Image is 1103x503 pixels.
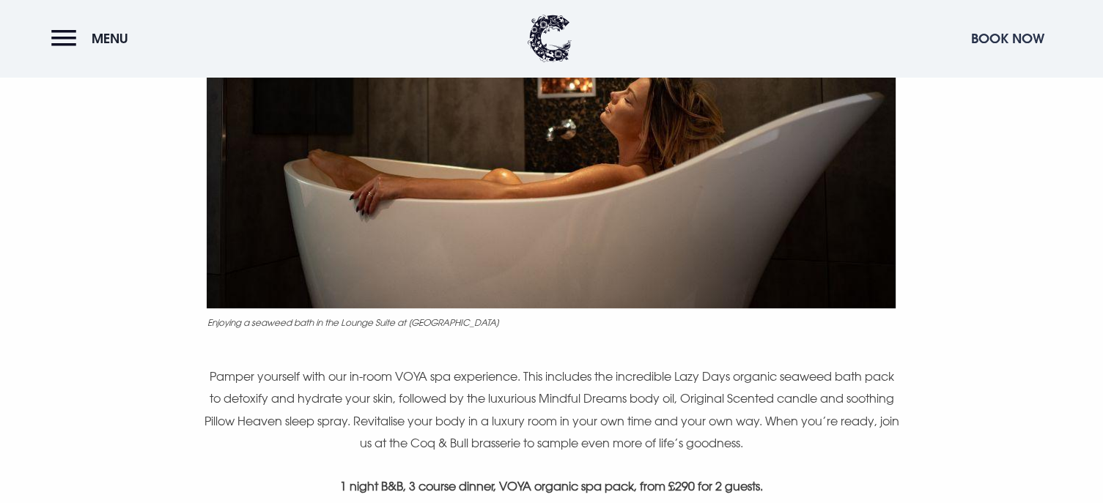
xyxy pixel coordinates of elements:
strong: 1 night B&B, 3 course dinner, VOYA organic spa pack, from £290 for 2 guests. [340,479,763,493]
p: Pamper yourself with our in-room VOYA spa experience. This includes the incredible Lazy Days orga... [202,365,900,455]
button: Menu [51,23,136,54]
figcaption: Enjoying a seaweed bath in the Lounge Suite at [GEOGRAPHIC_DATA] [207,316,896,329]
button: Book Now [964,23,1052,54]
img: Clandeboye Lodge [528,15,572,62]
span: Menu [92,30,128,47]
